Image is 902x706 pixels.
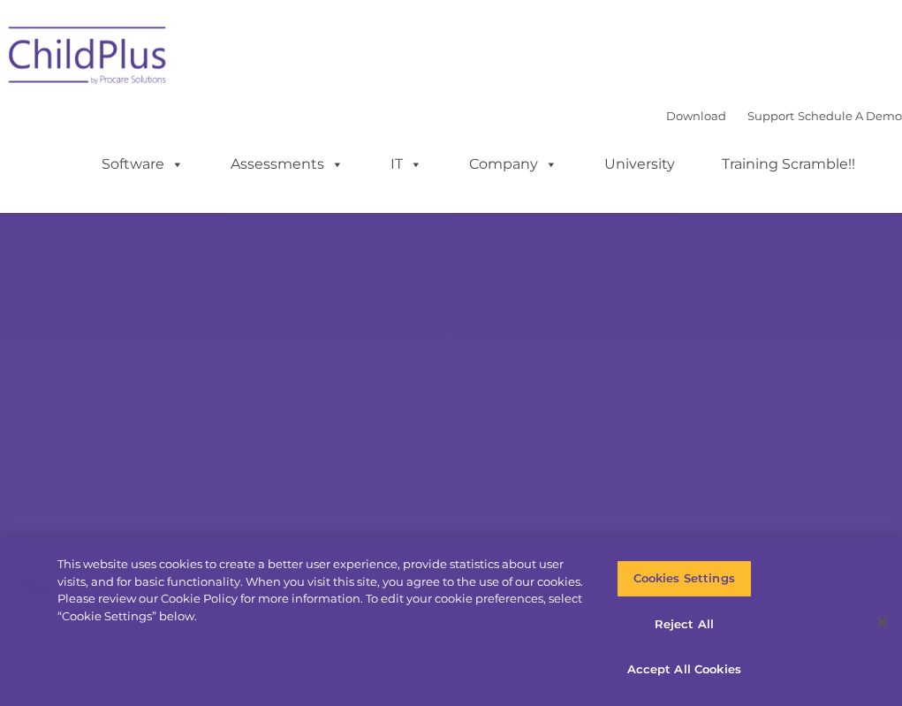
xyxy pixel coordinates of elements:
button: Reject All [617,606,752,643]
font: | [666,109,902,123]
button: Accept All Cookies [617,651,752,688]
div: This website uses cookies to create a better user experience, provide statistics about user visit... [57,556,589,625]
button: Close [863,603,902,641]
button: Cookies Settings [617,560,752,597]
a: Schedule A Demo [798,109,902,123]
a: Software [84,147,201,182]
a: Company [451,147,575,182]
a: Download [666,109,726,123]
a: IT [373,147,440,182]
a: Support [747,109,794,123]
a: Training Scramble!! [704,147,873,182]
a: University [587,147,693,182]
a: Assessments [213,147,361,182]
